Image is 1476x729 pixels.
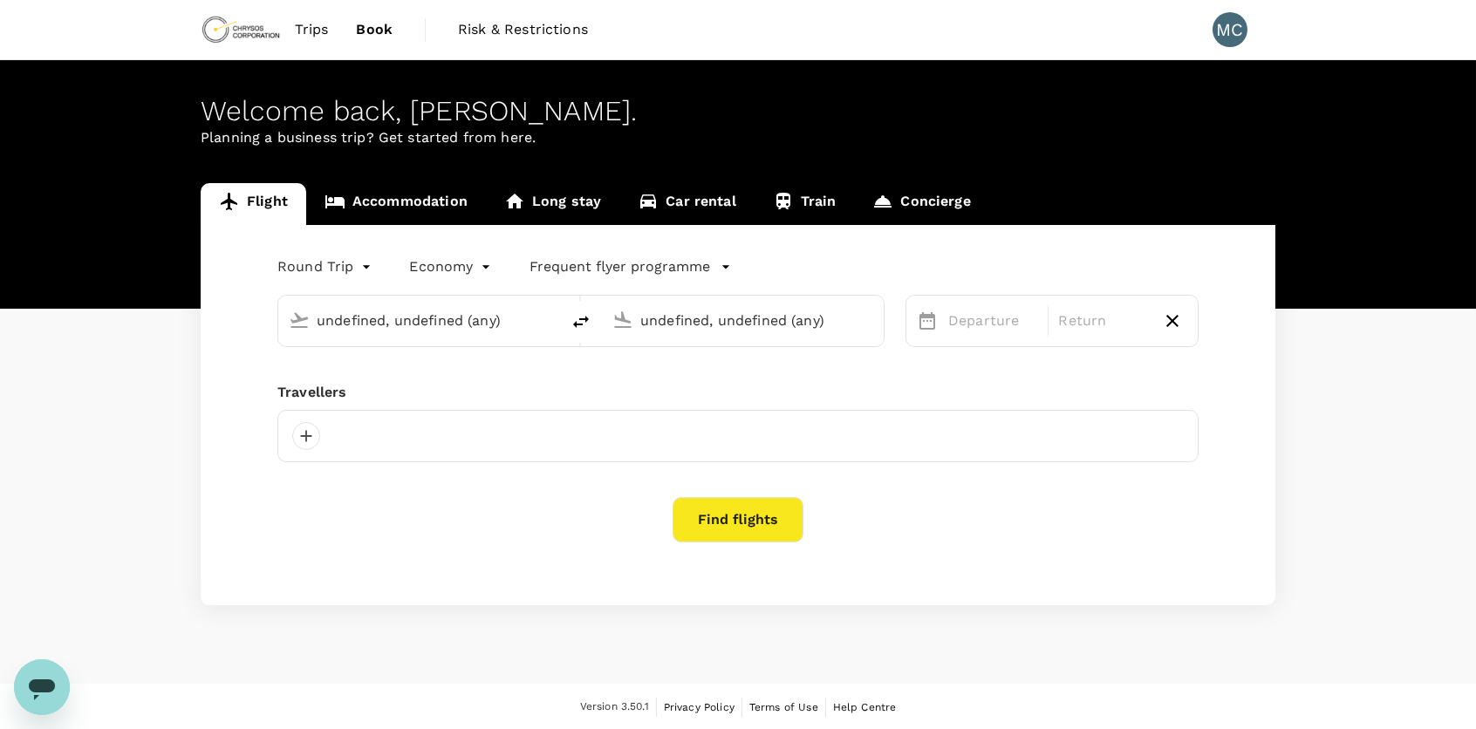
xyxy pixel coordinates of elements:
div: Travellers [277,382,1199,403]
div: Economy [410,253,495,281]
a: Accommodation [306,183,486,225]
span: Risk & Restrictions [458,19,588,40]
div: Welcome back , [PERSON_NAME] . [201,95,1275,127]
p: Frequent flyer programme [530,256,710,277]
span: Trips [295,19,329,40]
button: Open [871,318,875,322]
div: Round Trip [277,253,375,281]
p: Departure [948,310,1037,331]
a: Long stay [486,183,619,225]
span: Terms of Use [749,701,818,713]
a: Terms of Use [749,698,818,717]
button: Frequent flyer programme [530,256,731,277]
input: Going to [640,307,847,334]
a: Train [755,183,855,225]
a: Privacy Policy [664,698,735,717]
input: Depart from [317,307,523,334]
a: Car rental [619,183,755,225]
button: Open [548,318,551,322]
button: Find flights [673,497,803,542]
div: MC [1213,12,1247,47]
span: Help Centre [833,701,897,713]
p: Return [1059,310,1148,331]
img: Chrysos Corporation [201,10,281,49]
a: Help Centre [833,698,897,717]
a: Concierge [854,183,988,225]
span: Book [356,19,393,40]
span: Privacy Policy [664,701,735,713]
p: Planning a business trip? Get started from here. [201,127,1275,148]
iframe: Button to launch messaging window [14,659,70,715]
span: Version 3.50.1 [580,698,649,716]
button: delete [560,301,602,343]
a: Flight [201,183,306,225]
